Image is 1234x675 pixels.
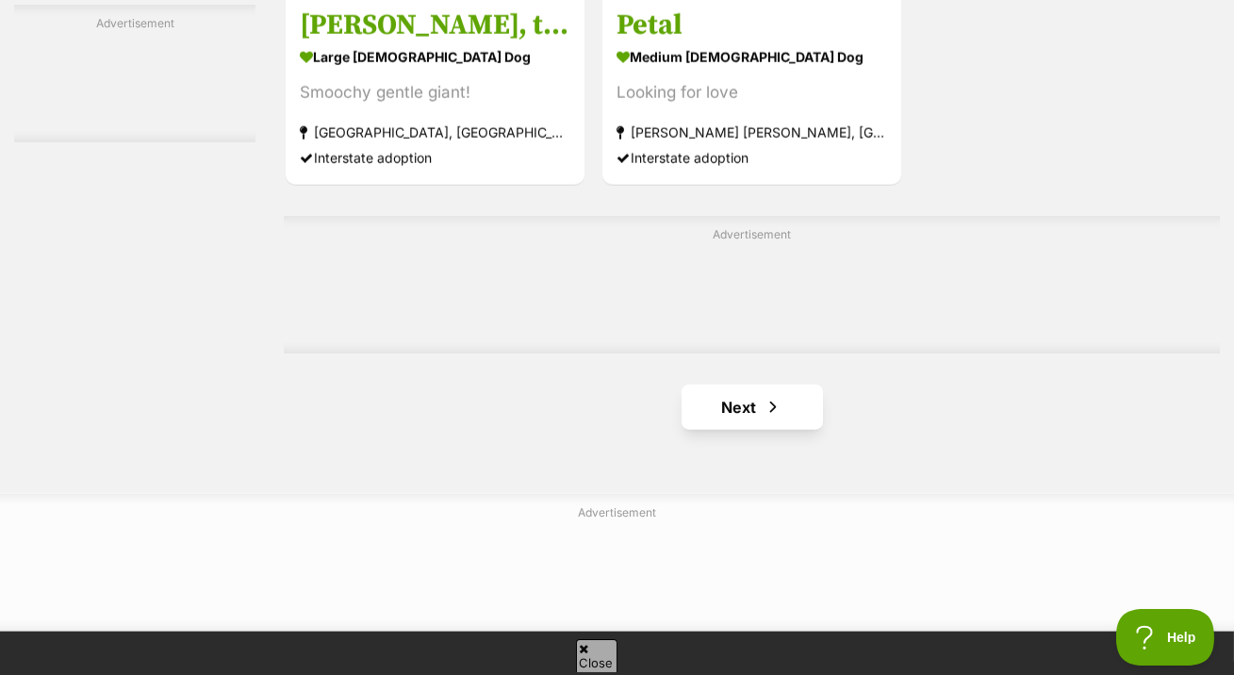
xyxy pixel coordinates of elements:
strong: large [DEMOGRAPHIC_DATA] Dog [300,44,570,72]
div: Looking for love [617,81,887,107]
nav: Pagination [284,385,1220,430]
div: Smoochy gentle giant! [300,81,570,107]
div: Interstate adoption [300,146,570,172]
div: Advertisement [14,5,255,142]
div: Interstate adoption [617,146,887,172]
strong: [PERSON_NAME] [PERSON_NAME], [GEOGRAPHIC_DATA] [617,121,887,146]
div: Advertisement [284,216,1220,354]
span: Close [576,639,617,672]
h3: [PERSON_NAME], the greyhound [300,8,570,44]
a: Next page [682,385,823,430]
iframe: Help Scout Beacon - Open [1116,609,1215,666]
h3: Petal [617,8,887,44]
strong: medium [DEMOGRAPHIC_DATA] Dog [617,44,887,72]
strong: [GEOGRAPHIC_DATA], [GEOGRAPHIC_DATA] [300,121,570,146]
